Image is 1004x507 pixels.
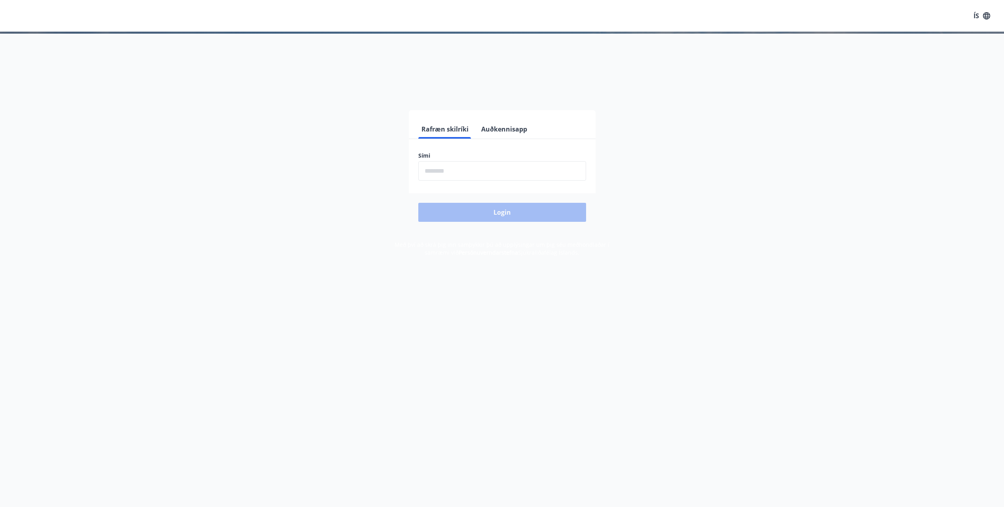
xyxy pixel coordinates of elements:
[378,84,626,94] span: Vinsamlegast skráðu þig inn með rafrænum skilríkjum eða Auðkennisappi.
[418,120,472,139] button: Rafræn skilríki
[969,9,995,23] button: ÍS
[227,48,778,78] h1: Félagavefur, Sjúkraliðafélag Íslands
[459,249,518,256] a: Persónuverndarstefna
[395,241,609,256] span: Með því að skrá þig inn samþykkir þú að upplýsingar um þig séu meðhöndlaðar í samræmi við Sjúkral...
[478,120,530,139] button: Auðkennisapp
[418,152,586,160] label: Sími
